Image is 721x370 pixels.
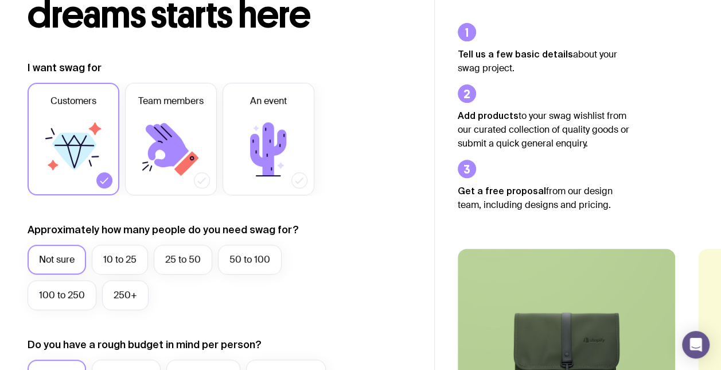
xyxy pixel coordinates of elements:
strong: Tell us a few basic details [458,49,573,59]
label: 250+ [102,280,149,310]
span: Customers [50,94,96,108]
label: Do you have a rough budget in mind per person? [28,338,262,352]
span: An event [250,94,287,108]
div: Open Intercom Messenger [682,331,710,359]
p: from our design team, including designs and pricing. [458,184,630,212]
label: I want swag for [28,61,102,75]
strong: Add products [458,110,519,121]
p: about your swag project. [458,47,630,75]
label: Not sure [28,245,86,275]
span: Team members [138,94,204,108]
label: Approximately how many people do you need swag for? [28,223,299,237]
p: to your swag wishlist from our curated collection of quality goods or submit a quick general enqu... [458,109,630,151]
strong: Get a free proposal [458,186,546,196]
label: 50 to 100 [218,245,282,275]
label: 25 to 50 [154,245,212,275]
label: 100 to 250 [28,280,96,310]
label: 10 to 25 [92,245,148,275]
